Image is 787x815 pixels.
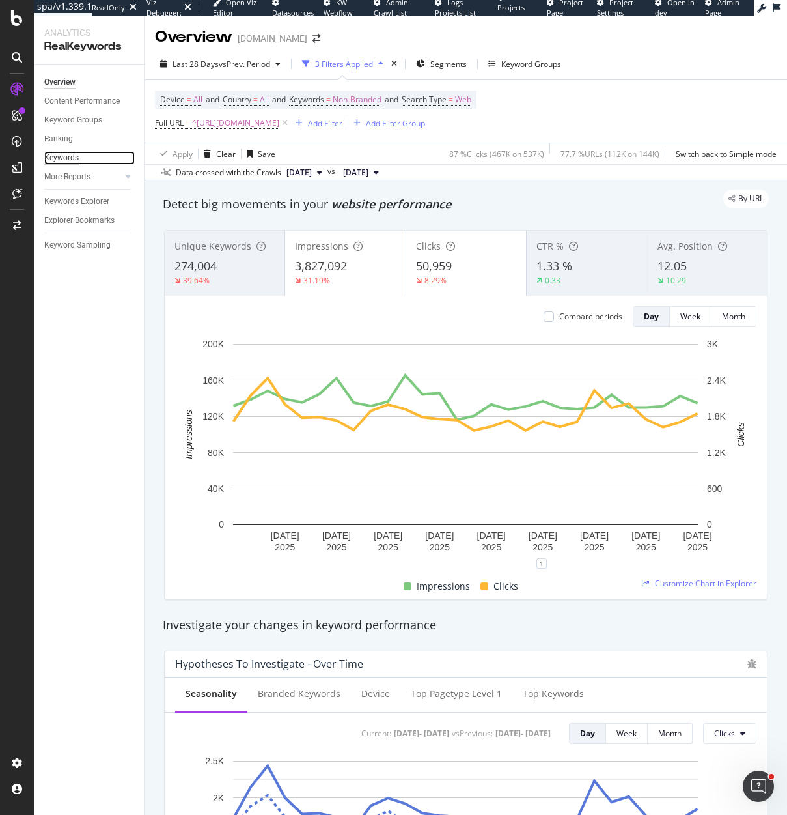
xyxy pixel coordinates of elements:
[738,195,764,203] span: By URL
[223,94,251,105] span: Country
[238,32,307,45] div: [DOMAIN_NAME]
[326,542,346,552] text: 2025
[416,240,441,252] span: Clicks
[44,151,135,165] a: Keywords
[378,542,398,552] text: 2025
[44,76,135,89] a: Overview
[631,530,660,541] text: [DATE]
[676,149,777,160] div: Switch back to Simple mode
[176,167,281,179] div: Data crossed with the Crawls
[560,149,659,160] div: 77.7 % URLs ( 112K on 144K )
[633,306,670,327] button: Day
[449,94,453,105] span: =
[523,687,584,700] div: Top Keywords
[658,728,682,739] div: Month
[44,94,135,108] a: Content Performance
[258,687,340,700] div: Branded Keywords
[44,238,111,252] div: Keyword Sampling
[449,149,544,160] div: 87 % Clicks ( 467K on 537K )
[44,113,135,127] a: Keyword Groups
[670,143,777,164] button: Switch back to Simple mode
[258,149,275,160] div: Save
[657,258,687,274] span: 12.05
[322,530,351,541] text: [DATE]
[44,195,135,208] a: Keywords Explorer
[714,728,735,739] span: Clicks
[483,53,566,74] button: Keyword Groups
[295,240,348,252] span: Impressions
[580,728,595,739] div: Day
[44,170,90,184] div: More Reports
[183,275,210,286] div: 39.64%
[402,94,447,105] span: Search Type
[411,687,502,700] div: Top pagetype Level 1
[205,756,224,766] text: 2.5K
[723,190,769,208] div: legacy label
[680,311,700,322] div: Week
[417,579,470,594] span: Impressions
[425,530,454,541] text: [DATE]
[424,275,447,286] div: 8.29%
[374,530,402,541] text: [DATE]
[747,659,756,668] div: bug
[44,214,115,227] div: Explorer Bookmarks
[155,143,193,164] button: Apply
[545,275,560,286] div: 0.33
[394,728,449,739] div: [DATE] - [DATE]
[366,118,425,129] div: Add Filter Group
[532,542,553,552] text: 2025
[206,94,219,105] span: and
[202,375,224,386] text: 160K
[743,771,774,802] iframe: Intercom live chat
[175,657,363,670] div: Hypotheses to Investigate - Over Time
[272,94,286,105] span: and
[174,258,217,274] span: 274,004
[707,483,723,494] text: 600
[44,132,135,146] a: Ranking
[275,542,295,552] text: 2025
[584,542,604,552] text: 2025
[44,39,133,54] div: RealKeywords
[193,91,202,109] span: All
[493,579,518,594] span: Clicks
[44,170,122,184] a: More Reports
[286,167,312,179] span: 2025 Oct. 1st
[529,530,557,541] text: [DATE]
[208,448,225,458] text: 80K
[174,240,251,252] span: Unique Keywords
[289,94,324,105] span: Keywords
[495,728,551,739] div: [DATE] - [DATE]
[173,59,219,70] span: Last 28 Days
[44,113,102,127] div: Keyword Groups
[536,558,547,569] div: 1
[175,337,756,564] svg: A chart.
[497,3,525,23] span: Projects List
[44,132,73,146] div: Ranking
[580,530,609,541] text: [DATE]
[481,542,501,552] text: 2025
[208,483,225,494] text: 40K
[213,792,225,803] text: 2K
[606,723,648,744] button: Week
[312,34,320,43] div: arrow-right-arrow-left
[501,59,561,70] div: Keyword Groups
[216,149,236,160] div: Clear
[636,542,656,552] text: 2025
[430,59,467,70] span: Segments
[44,214,135,227] a: Explorer Bookmarks
[202,339,224,349] text: 200K
[308,118,342,129] div: Add Filter
[44,94,120,108] div: Content Performance
[186,117,190,128] span: =
[348,115,425,131] button: Add Filter Group
[389,57,400,70] div: times
[666,275,686,286] div: 10.29
[44,76,76,89] div: Overview
[160,94,185,105] span: Device
[202,411,224,422] text: 120K
[559,311,622,322] div: Compare periods
[219,59,270,70] span: vs Prev. Period
[187,94,191,105] span: =
[703,723,756,744] button: Clicks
